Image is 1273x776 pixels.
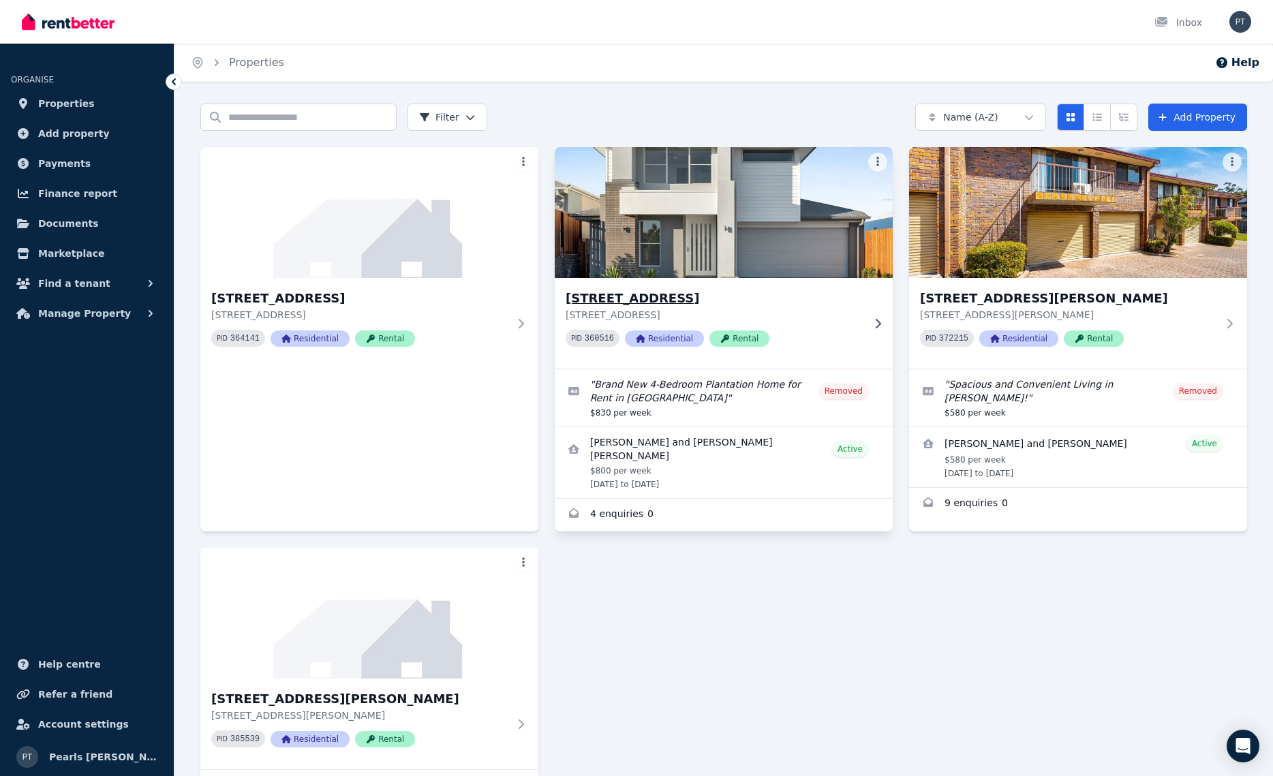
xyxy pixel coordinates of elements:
[11,270,163,297] button: Find a tenant
[271,330,350,347] span: Residential
[355,731,415,747] span: Rental
[979,330,1058,347] span: Residential
[38,305,131,322] span: Manage Property
[909,147,1247,278] img: 6/36 Hillardt St, Robertson
[211,289,508,308] h3: [STREET_ADDRESS]
[11,75,54,84] span: ORGANISE
[920,308,1217,322] p: [STREET_ADDRESS][PERSON_NAME]
[1215,55,1259,71] button: Help
[566,289,863,308] h3: [STREET_ADDRESS]
[566,308,863,322] p: [STREET_ADDRESS]
[49,749,157,765] span: Pearls [PERSON_NAME]
[38,95,95,112] span: Properties
[920,289,1217,308] h3: [STREET_ADDRESS][PERSON_NAME]
[200,548,538,679] img: 406/11 Carriage St, Bowen Hills
[1110,104,1137,131] button: Expanded list view
[38,716,129,732] span: Account settings
[200,147,538,369] a: 2 Desert Rd, Greenbank[STREET_ADDRESS][STREET_ADDRESS]PID 364141ResidentialRental
[11,681,163,708] a: Refer a friend
[915,104,1046,131] button: Name (A-Z)
[11,120,163,147] a: Add property
[1227,730,1259,762] div: Open Intercom Messenger
[11,210,163,237] a: Documents
[939,334,968,343] code: 372215
[1154,16,1202,29] div: Inbox
[419,110,459,124] span: Filter
[1057,104,1084,131] button: Card view
[217,735,228,743] small: PID
[547,144,902,281] img: 2 Desert Rd, Greenbank
[11,711,163,738] a: Account settings
[709,330,769,347] span: Rental
[555,427,893,498] a: View details for Kirsty Hennessy and James Dean Grant
[22,12,114,32] img: RentBetter
[555,369,893,426] a: Edit listing: Brand New 4-Bedroom Plantation Home for Rent in Everleigh Estate
[868,153,887,172] button: More options
[11,180,163,207] a: Finance report
[925,335,936,342] small: PID
[38,185,117,202] span: Finance report
[514,553,533,572] button: More options
[38,245,104,262] span: Marketplace
[1229,11,1251,33] img: Pearls Tsang
[11,240,163,267] a: Marketplace
[555,499,893,531] a: Enquiries for 2 Desert Rd, Greenbank
[625,330,704,347] span: Residential
[1223,153,1242,172] button: More options
[200,548,538,769] a: 406/11 Carriage St, Bowen Hills[STREET_ADDRESS][PERSON_NAME][STREET_ADDRESS][PERSON_NAME]PID 3855...
[1148,104,1247,131] a: Add Property
[909,369,1247,426] a: Edit listing: Spacious and Convenient Living in Robertson!
[38,686,112,702] span: Refer a friend
[174,44,301,82] nav: Breadcrumb
[355,330,415,347] span: Rental
[11,150,163,177] a: Payments
[38,215,99,232] span: Documents
[217,335,228,342] small: PID
[1084,104,1111,131] button: Compact list view
[571,335,582,342] small: PID
[211,709,508,722] p: [STREET_ADDRESS][PERSON_NAME]
[1057,104,1137,131] div: View options
[909,147,1247,369] a: 6/36 Hillardt St, Robertson[STREET_ADDRESS][PERSON_NAME][STREET_ADDRESS][PERSON_NAME]PID 372215Re...
[11,651,163,678] a: Help centre
[11,300,163,327] button: Manage Property
[1064,330,1124,347] span: Rental
[943,110,998,124] span: Name (A-Z)
[38,275,110,292] span: Find a tenant
[271,731,350,747] span: Residential
[408,104,487,131] button: Filter
[230,334,260,343] code: 364141
[909,427,1247,487] a: View details for Venera Dsouza and Tervin Gerald Pinto
[38,125,110,142] span: Add property
[16,746,38,768] img: Pearls Tsang
[11,90,163,117] a: Properties
[585,334,614,343] code: 360516
[38,155,91,172] span: Payments
[909,488,1247,521] a: Enquiries for 6/36 Hillardt St, Robertson
[211,689,508,709] h3: [STREET_ADDRESS][PERSON_NAME]
[38,656,101,672] span: Help centre
[211,308,508,322] p: [STREET_ADDRESS]
[200,147,538,278] img: 2 Desert Rd, Greenbank
[555,147,893,369] a: 2 Desert Rd, Greenbank[STREET_ADDRESS][STREET_ADDRESS]PID 360516ResidentialRental
[230,734,260,744] code: 385539
[229,56,284,69] a: Properties
[514,153,533,172] button: More options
